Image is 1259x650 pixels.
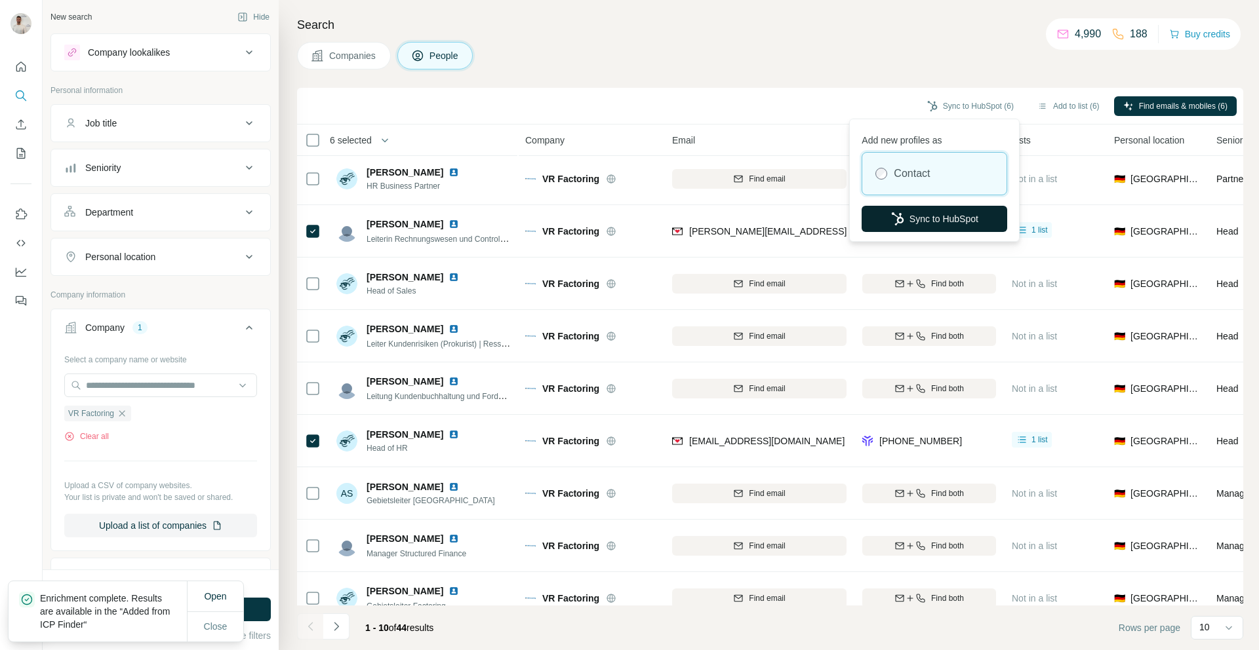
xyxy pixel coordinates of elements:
button: Find email [672,169,847,189]
span: [PHONE_NUMBER] [879,436,962,446]
span: VR Factoring [542,172,599,185]
span: Gebietsleiter [GEOGRAPHIC_DATA] [367,495,495,507]
span: [GEOGRAPHIC_DATA] [1130,487,1201,500]
span: VR Factoring [542,539,599,552]
button: Find email [672,274,847,294]
span: Manager [1216,541,1252,551]
img: provider forager logo [862,434,873,448]
button: Quick start [10,55,31,79]
span: 🇩🇪 [1114,277,1125,290]
span: Find both [931,383,964,394]
span: 🇩🇪 [1114,434,1125,448]
span: Personal location [1114,134,1184,147]
span: Leiterin Rechnungswesen und Controlling [367,233,512,244]
span: 🇩🇪 [1114,382,1125,395]
button: Clear all [64,430,109,442]
span: 1 - 10 [365,622,389,633]
span: Head [1216,436,1238,446]
img: Logo of VR Factoring [525,541,536,551]
span: [EMAIL_ADDRESS][DOMAIN_NAME] [689,436,845,446]
img: Avatar [336,430,357,451]
img: Logo of VR Factoring [525,488,536,499]
button: Find emails & mobiles (6) [1114,96,1237,116]
span: [GEOGRAPHIC_DATA] [1130,277,1201,290]
span: Open [204,591,226,602]
span: [PERSON_NAME] [367,532,443,545]
div: Department [85,206,133,219]
span: VR Factoring [542,277,599,290]
button: Sync to HubSpot (6) [918,96,1023,116]
button: Company1 [51,312,270,349]
button: Open [195,584,235,608]
span: Find email [749,278,785,290]
span: results [365,622,433,633]
span: Not in a list [1012,541,1057,551]
img: Logo of VR Factoring [525,331,536,341]
button: Department [51,197,270,228]
span: Manager [1216,593,1252,603]
span: Find both [931,330,964,342]
p: Personal information [50,85,271,96]
div: Job title [85,117,117,130]
span: 🇩🇪 [1114,330,1125,343]
img: Logo of VR Factoring [525,383,536,394]
span: Find email [749,540,785,552]
span: 6 selected [330,134,372,147]
span: Company [525,134,565,147]
img: LinkedIn logo [449,167,459,178]
span: Head [1216,383,1238,394]
span: 🇩🇪 [1114,172,1125,185]
span: Find both [931,278,964,290]
span: 🇩🇪 [1114,592,1125,605]
img: LinkedIn logo [449,533,459,544]
span: Close [204,620,228,633]
button: Industry [51,561,270,592]
span: 44 [397,622,407,633]
div: AS [336,483,357,504]
button: Buy credits [1169,25,1230,43]
img: Avatar [336,273,357,294]
span: 🇩🇪 [1114,487,1125,500]
p: Company information [50,289,271,301]
span: VR Factoring [68,408,114,419]
button: Sync to HubSpot [862,206,1007,232]
img: LinkedIn logo [449,272,459,282]
button: Add to list (6) [1028,96,1109,116]
span: Find email [749,592,785,604]
button: Search [10,84,31,107]
img: Avatar [336,378,357,399]
span: of [389,622,397,633]
span: Companies [329,49,377,62]
span: [PERSON_NAME] [367,480,443,493]
p: 188 [1130,26,1148,42]
button: Find email [672,326,847,346]
span: VR Factoring [542,592,599,605]
div: Company [85,321,125,334]
img: Logo of VR Factoring [525,226,536,237]
span: 🇩🇪 [1114,539,1125,552]
button: Close [195,615,237,638]
span: [PERSON_NAME][EMAIL_ADDRESS][DOMAIN_NAME] [689,226,920,237]
div: 1 [132,322,148,334]
label: Contact [894,166,930,182]
span: VR Factoring [542,330,599,343]
span: Find both [931,540,964,552]
span: [PERSON_NAME] [367,166,443,179]
span: [PERSON_NAME] [367,271,443,284]
span: Email [672,134,695,147]
span: VR Factoring [542,225,599,238]
span: Find email [749,383,785,394]
div: Company lookalikes [88,46,170,59]
img: provider findymail logo [672,434,683,448]
button: Find email [672,379,847,398]
img: Avatar [336,168,357,189]
p: 4,990 [1075,26,1101,42]
div: 1886 search results remaining [108,578,214,590]
span: [GEOGRAPHIC_DATA] [1130,172,1201,185]
span: [PERSON_NAME] [367,375,443,388]
span: [GEOGRAPHIC_DATA] [1130,434,1201,448]
span: Not in a list [1012,331,1057,341]
button: Upload a list of companies [64,514,257,537]
img: Avatar [10,13,31,34]
button: Find both [862,588,996,608]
